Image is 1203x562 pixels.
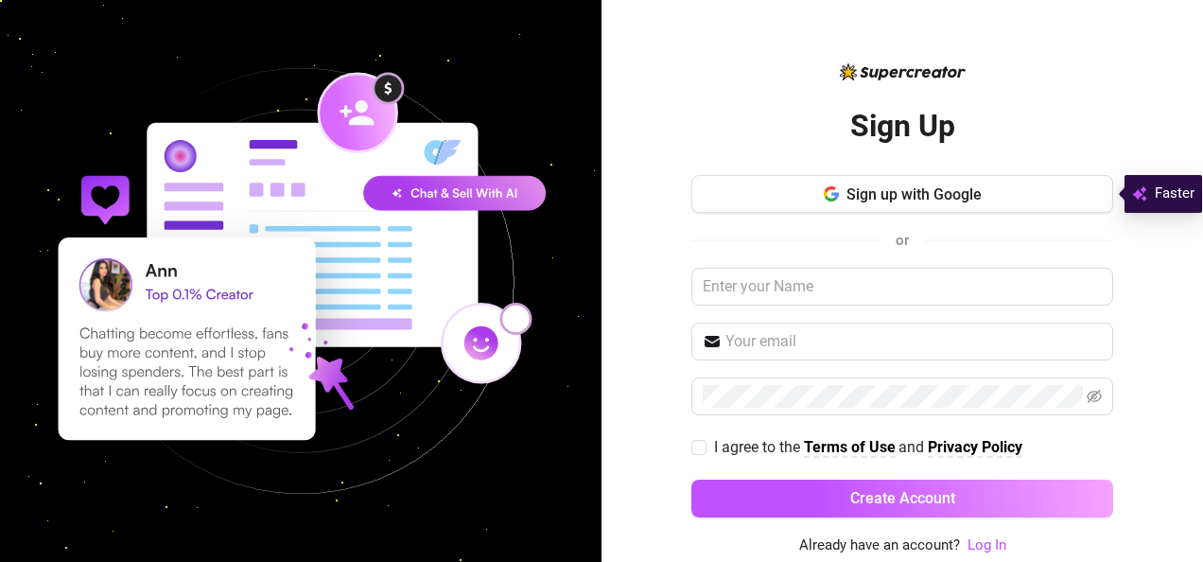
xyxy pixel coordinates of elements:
[691,175,1113,213] button: Sign up with Google
[898,438,928,456] span: and
[928,438,1022,456] strong: Privacy Policy
[968,535,1006,557] a: Log In
[714,438,804,456] span: I agree to the
[928,438,1022,458] a: Privacy Policy
[1087,389,1102,404] span: eye-invisible
[850,107,955,146] h2: Sign Up
[804,438,896,458] a: Terms of Use
[1132,183,1147,205] img: svg%3e
[896,232,909,249] span: or
[691,480,1113,518] button: Create Account
[799,535,960,557] span: Already have an account?
[840,63,966,80] img: logo-BBDzfeDw.svg
[850,489,955,507] span: Create Account
[804,438,896,456] strong: Terms of Use
[968,536,1006,553] a: Log In
[725,330,1102,353] input: Your email
[691,268,1113,306] input: Enter your Name
[846,185,982,203] span: Sign up with Google
[1155,183,1194,205] span: Faster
